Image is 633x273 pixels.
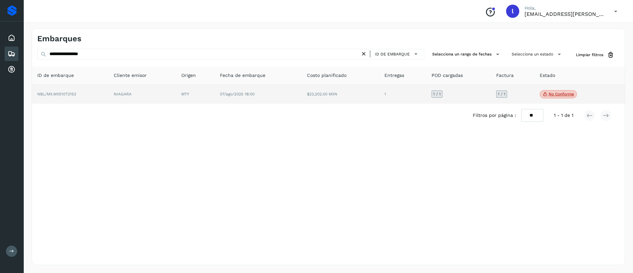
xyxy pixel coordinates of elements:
button: Selecciona un rango de fechas [430,49,504,60]
p: lauraamalia.castillo@xpertal.com [525,11,604,17]
p: Hola, [525,5,604,11]
td: 1 [379,85,426,104]
p: No conforme [549,92,574,96]
span: Factura [496,72,514,79]
h4: Embarques [37,34,81,44]
span: Cliente emisor [114,72,147,79]
td: NIAGARA [108,85,176,104]
div: Embarques [5,47,18,61]
span: ID de embarque [375,51,410,57]
span: 1 / 1 [433,92,441,96]
div: Inicio [5,31,18,45]
span: Origen [181,72,196,79]
span: ID de embarque [37,72,74,79]
button: Limpiar filtros [571,49,619,61]
button: ID de embarque [373,49,421,59]
span: NBL/MX.MX51072153 [37,92,76,96]
span: Entregas [384,72,404,79]
div: Cuentas por cobrar [5,62,18,77]
span: POD cargadas [432,72,463,79]
span: Costo planificado [307,72,347,79]
span: Filtros por página : [473,112,516,119]
td: $23,202.00 MXN [302,85,379,104]
span: Fecha de embarque [220,72,265,79]
span: 07/ago/2025 18:00 [220,92,255,96]
span: 1 - 1 de 1 [554,112,573,119]
button: Selecciona un estado [509,49,565,60]
span: 1 / 1 [498,92,505,96]
td: MTY [176,85,215,104]
span: Limpiar filtros [576,52,603,58]
span: Estado [540,72,555,79]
